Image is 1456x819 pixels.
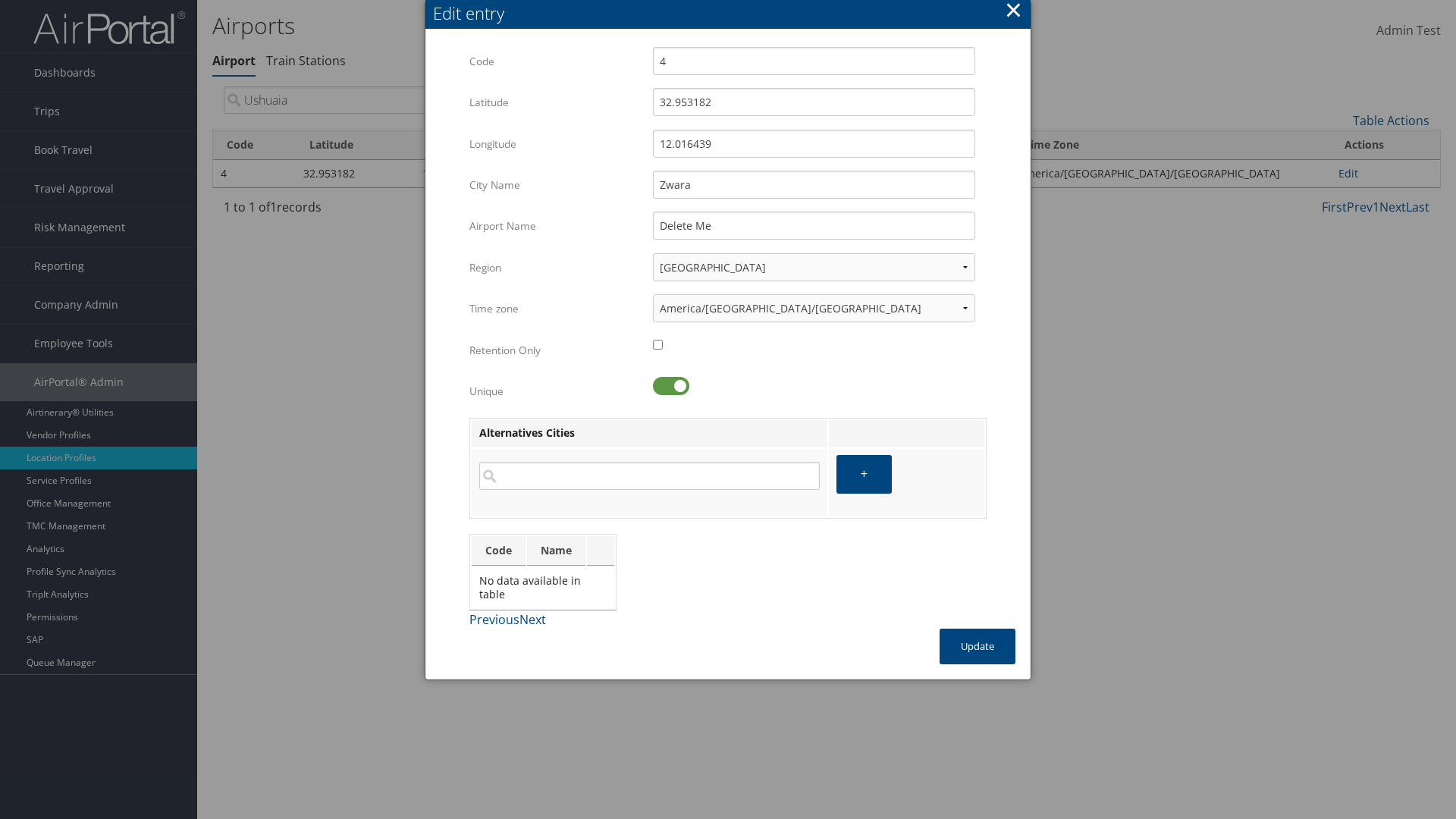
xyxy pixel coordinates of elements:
label: Region [469,253,642,282]
td: No data available in table [472,567,614,608]
th: Name: activate to sort column ascending [527,536,585,566]
label: Unique [469,377,642,406]
label: Latitude [469,88,642,117]
label: Time zone [469,294,642,323]
button: Update [940,629,1015,664]
a: Previous [469,611,519,628]
div: Edit entry [433,2,1031,25]
label: Airport Name [469,212,642,240]
th: Code: activate to sort column ascending [472,536,526,566]
label: Retention Only [469,336,642,365]
th: Alternatives Cities [472,420,827,447]
th: : activate to sort column ascending [587,536,614,566]
button: + [836,455,892,494]
label: Code [469,47,642,76]
label: Longitude [469,130,642,158]
a: Next [519,611,546,628]
label: City Name [469,171,642,199]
